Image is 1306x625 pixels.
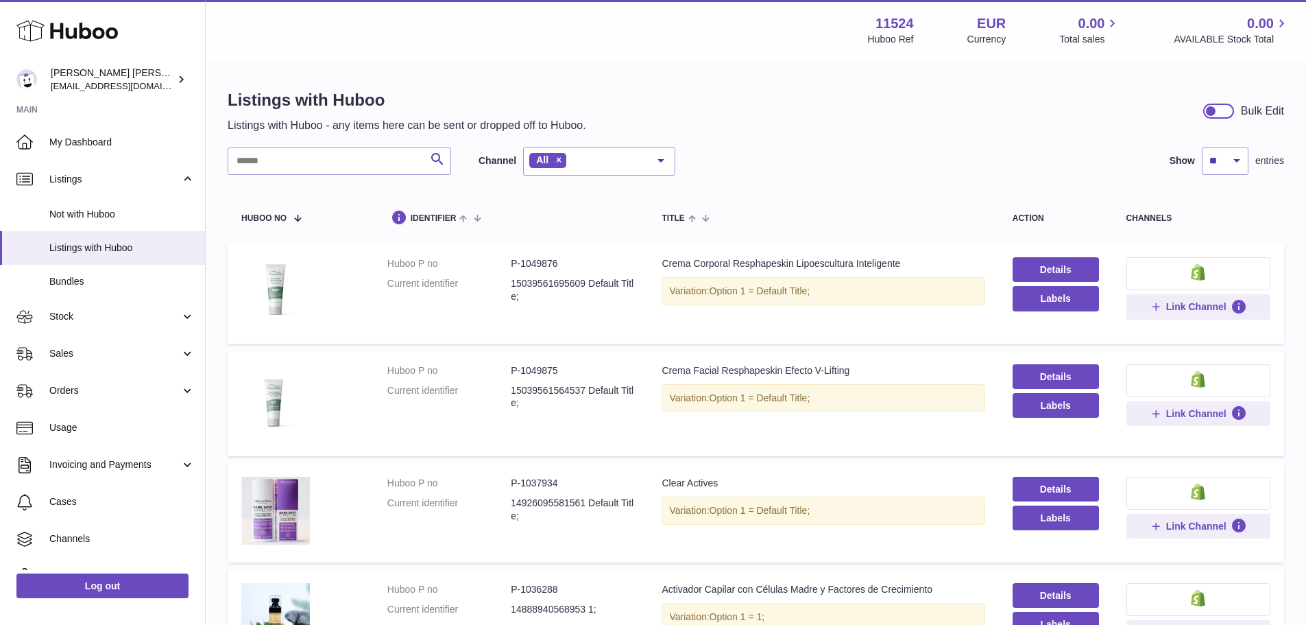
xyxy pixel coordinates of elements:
label: Channel [479,154,516,167]
span: Option 1 = Default Title; [710,505,810,516]
dt: Current identifier [387,603,511,616]
dt: Huboo P no [387,257,511,270]
span: Total sales [1059,33,1120,46]
span: My Dashboard [49,136,195,149]
dd: 15039561695609 Default Title; [511,277,634,303]
h1: Listings with Huboo [228,89,586,111]
button: Labels [1013,506,1099,530]
button: Link Channel [1126,401,1270,426]
label: Show [1170,154,1195,167]
div: Crema Corporal Resphapeskin Lipoescultura Inteligente [662,257,984,270]
div: Crema Facial Resphapeskin Efecto V-Lifting [662,364,984,377]
span: Link Channel [1166,300,1226,313]
span: Sales [49,347,180,360]
dt: Huboo P no [387,583,511,596]
div: Currency [967,33,1006,46]
dd: 15039561564537 Default Title; [511,384,634,410]
p: Listings with Huboo - any items here can be sent or dropped off to Huboo. [228,118,586,133]
button: Link Channel [1126,294,1270,319]
a: 0.00 Total sales [1059,14,1120,46]
span: title [662,214,684,223]
dd: P-1049875 [511,364,634,377]
button: Link Channel [1126,514,1270,539]
span: Cases [49,495,195,508]
dd: P-1049876 [511,257,634,270]
span: Option 1 = Default Title; [710,285,810,296]
img: Crema Corporal Resphapeskin Lipoescultura Inteligente [241,257,310,326]
dt: Huboo P no [387,477,511,490]
span: AVAILABLE Stock Total [1174,33,1290,46]
span: 0.00 [1247,14,1274,33]
span: Usage [49,421,195,434]
span: Orders [49,384,180,397]
strong: 11524 [875,14,914,33]
span: Listings [49,173,180,186]
div: channels [1126,214,1270,223]
div: action [1013,214,1099,223]
span: Option 1 = 1; [710,611,765,622]
dd: 14926095581561 Default Title; [511,497,634,523]
a: Log out [16,574,189,598]
img: Crema Facial Resphapeskin Efecto V-Lifting [241,364,310,439]
dt: Current identifier [387,384,511,410]
span: Link Channel [1166,408,1226,420]
img: shopify-small.png [1191,371,1205,388]
div: Huboo Ref [868,33,914,46]
div: Variation: [662,497,984,525]
button: Labels [1013,393,1099,418]
span: Bundles [49,275,195,288]
span: [EMAIL_ADDRESS][DOMAIN_NAME] [51,80,202,91]
span: Listings with Huboo [49,241,195,255]
div: [PERSON_NAME] [PERSON_NAME] [51,67,174,93]
span: identifier [411,214,457,223]
a: Details [1013,364,1099,389]
dd: P-1037934 [511,477,634,490]
a: 0.00 AVAILABLE Stock Total [1174,14,1290,46]
div: Variation: [662,277,984,305]
a: Details [1013,583,1099,608]
span: Option 1 = Default Title; [710,392,810,403]
span: Settings [49,569,195,582]
img: Clear Actives [241,477,310,545]
span: Not with Huboo [49,208,195,221]
div: Activador Capilar con Células Madre y Factores de Crecimiento [662,583,984,596]
div: Variation: [662,384,984,412]
dt: Current identifier [387,277,511,303]
a: Details [1013,257,1099,282]
img: shopify-small.png [1191,264,1205,281]
img: internalAdmin-11524@internal.huboo.com [16,69,37,90]
span: Huboo no [241,214,287,223]
dt: Huboo P no [387,364,511,377]
div: Clear Actives [662,477,984,490]
a: Details [1013,477,1099,502]
span: Link Channel [1166,520,1226,532]
span: Stock [49,310,180,323]
span: 0.00 [1078,14,1105,33]
dd: 14888940568953 1; [511,603,634,616]
img: shopify-small.png [1191,590,1205,606]
button: Labels [1013,286,1099,311]
span: entries [1255,154,1284,167]
span: Channels [49,532,195,545]
div: Bulk Edit [1241,104,1284,119]
dt: Current identifier [387,497,511,523]
dd: P-1036288 [511,583,634,596]
span: Invoicing and Payments [49,458,180,471]
strong: EUR [977,14,1006,33]
span: All [536,154,548,165]
img: shopify-small.png [1191,484,1205,500]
